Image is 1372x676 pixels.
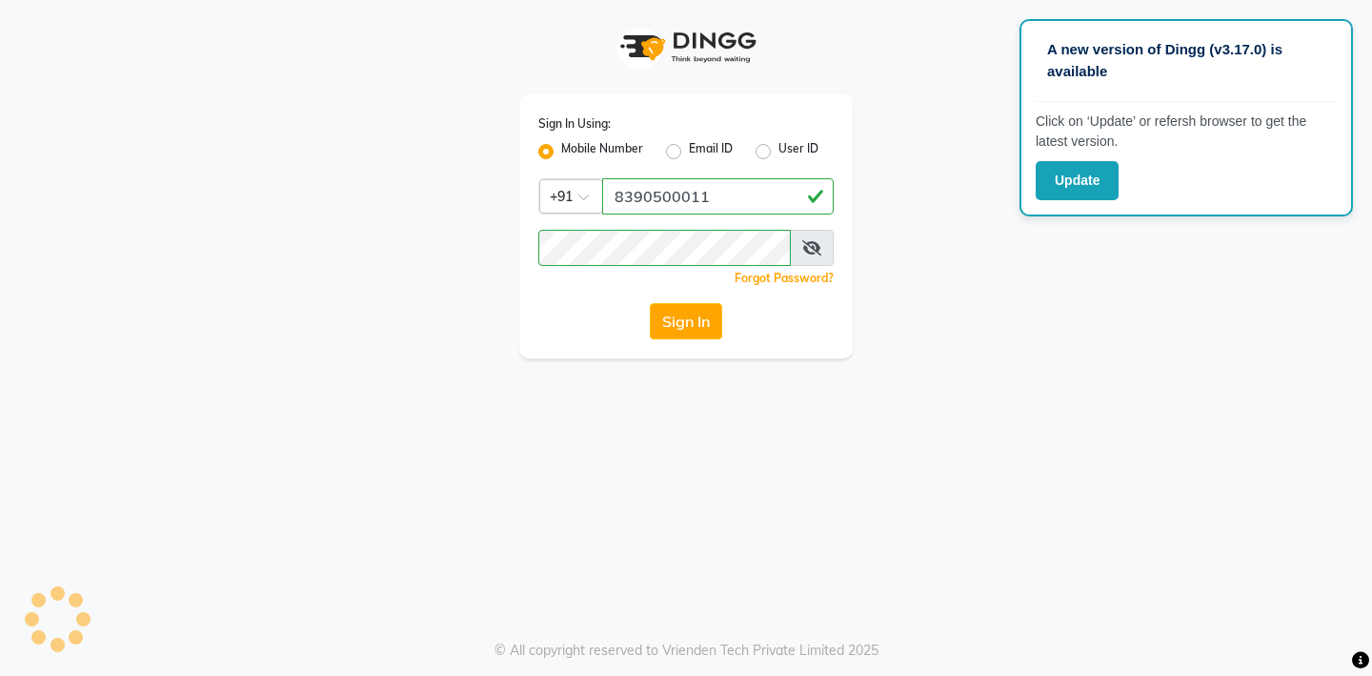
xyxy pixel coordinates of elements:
label: Email ID [689,140,733,163]
input: Username [538,230,791,266]
p: Click on ‘Update’ or refersh browser to get the latest version. [1036,112,1337,152]
label: Sign In Using: [538,115,611,133]
label: Mobile Number [561,140,643,163]
button: Update [1036,161,1119,200]
label: User ID [778,140,818,163]
input: Username [602,178,834,215]
a: Forgot Password? [735,271,834,285]
img: logo1.svg [610,19,762,75]
button: Sign In [650,303,722,339]
p: A new version of Dingg (v3.17.0) is available [1047,39,1325,82]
